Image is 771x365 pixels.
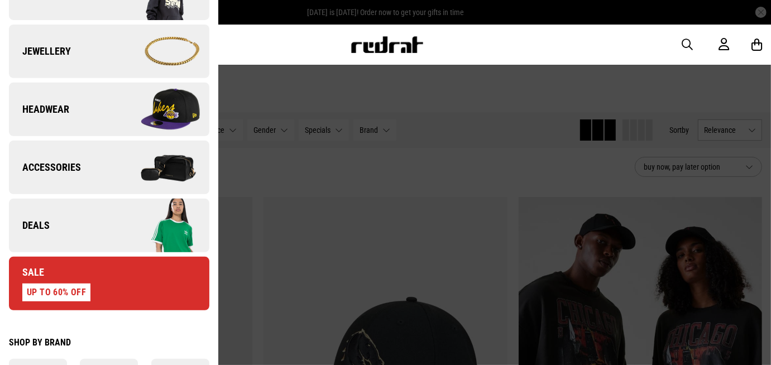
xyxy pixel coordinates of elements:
div: UP TO 60% OFF [22,284,90,301]
span: Deals [9,219,50,232]
a: Deals Company [9,199,209,252]
a: Headwear Company [9,83,209,136]
img: Redrat logo [350,36,424,53]
a: Jewellery Company [9,25,209,78]
img: Company [109,81,209,137]
a: Sale UP TO 60% OFF [9,257,209,310]
img: Company [109,23,209,79]
span: Sale [9,266,44,279]
a: Accessories Company [9,141,209,194]
span: Headwear [9,103,69,116]
span: Accessories [9,161,81,174]
div: Shop by Brand [9,337,209,348]
img: Company [109,140,209,195]
img: Company [109,198,209,253]
span: Jewellery [9,45,71,58]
